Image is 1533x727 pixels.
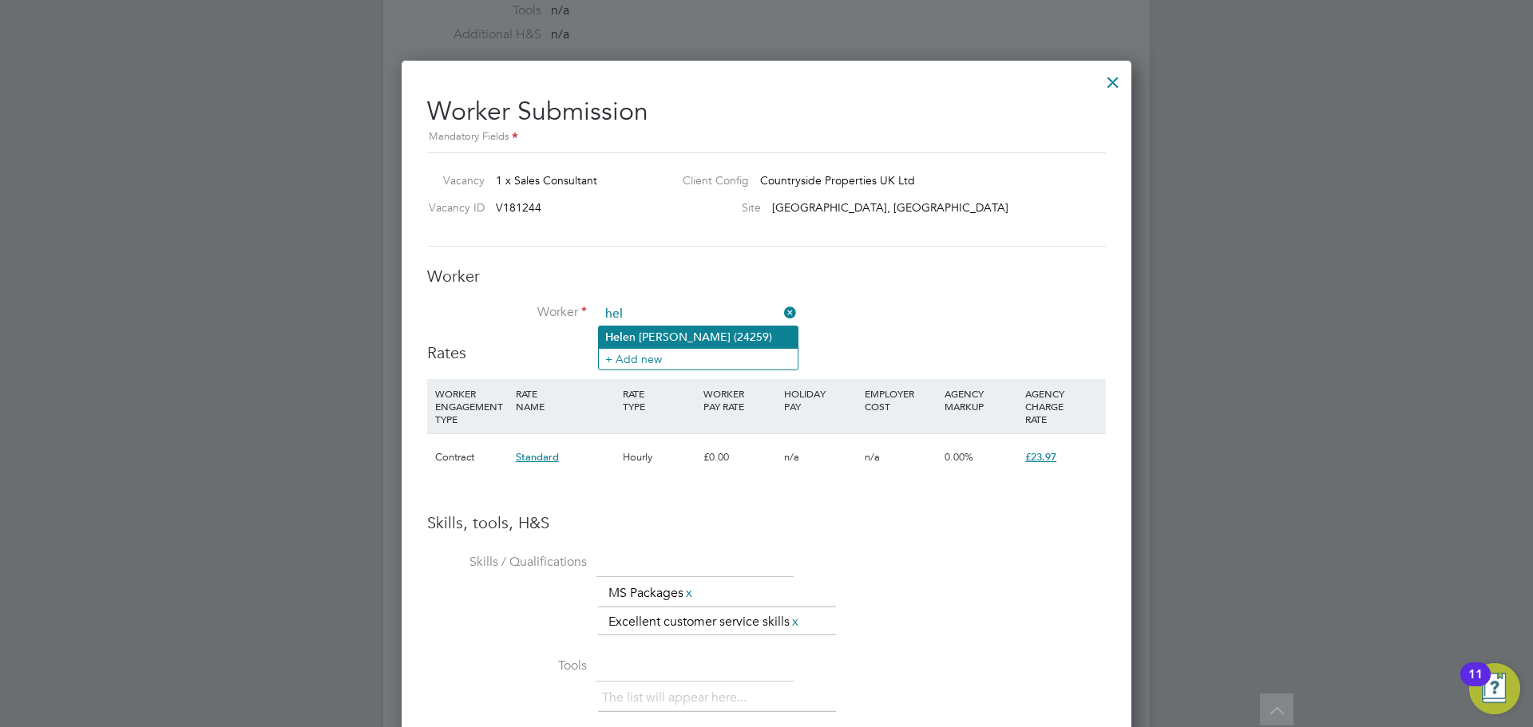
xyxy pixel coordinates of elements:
[512,379,619,421] div: RATE NAME
[602,583,701,604] li: MS Packages
[683,583,695,603] a: x
[599,348,798,369] li: + Add new
[427,266,1106,286] h3: Worker
[861,379,941,421] div: EMPLOYER COST
[790,611,801,632] a: x
[941,379,1021,421] div: AGENCY MARKUP
[670,200,761,215] label: Site
[427,304,587,321] label: Worker
[496,173,597,188] span: 1 x Sales Consultant
[599,326,798,348] li: en [PERSON_NAME] (24259)
[496,200,541,215] span: V181244
[427,658,587,674] label: Tools
[619,379,699,421] div: RATE TYPE
[780,379,861,421] div: HOLIDAY PAY
[431,379,512,433] div: WORKER ENGAGEMENT TYPE
[427,554,587,571] label: Skills / Qualifications
[772,200,1008,215] span: [GEOGRAPHIC_DATA], [GEOGRAPHIC_DATA]
[421,200,485,215] label: Vacancy ID
[602,611,807,633] li: Excellent customer service skills
[516,450,559,464] span: Standard
[431,434,512,480] div: Contract
[427,83,1106,146] h2: Worker Submission
[699,434,780,480] div: £0.00
[945,450,973,464] span: 0.00%
[699,379,780,421] div: WORKER PAY RATE
[602,687,753,709] li: The list will appear here...
[1469,663,1520,714] button: Open Resource Center, 11 new notifications
[427,128,1106,146] div: Mandatory Fields
[865,450,880,464] span: n/a
[784,450,799,464] span: n/a
[619,434,699,480] div: Hourly
[427,342,1106,363] h3: Rates
[760,173,915,188] span: Countryside Properties UK Ltd
[605,330,623,344] b: Hel
[670,173,749,188] label: Client Config
[1021,379,1102,433] div: AGENCY CHARGE RATE
[1468,674,1483,695] div: 11
[427,512,1106,533] h3: Skills, tools, H&S
[600,302,797,326] input: Search for...
[1025,450,1056,464] span: £23.97
[421,173,485,188] label: Vacancy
